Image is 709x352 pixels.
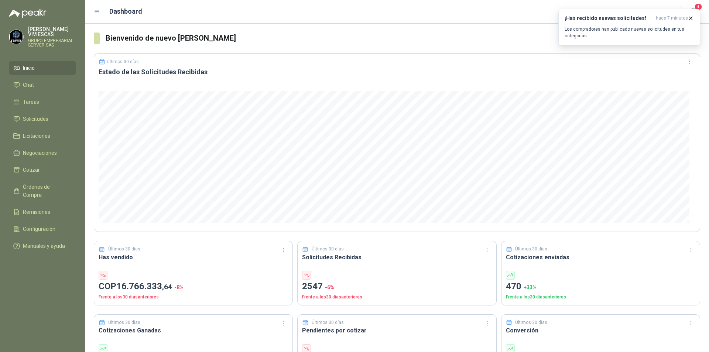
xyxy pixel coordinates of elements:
span: 4 [694,3,702,10]
p: Frente a los 30 días anteriores [302,294,491,301]
p: 470 [506,280,695,294]
a: Configuración [9,222,76,236]
p: COP [99,280,288,294]
h3: Estado de las Solicitudes Recibidas [99,68,695,76]
span: Licitaciones [23,132,50,140]
h3: Solicitudes Recibidas [302,253,491,262]
p: Últimos 30 días [515,246,547,253]
p: Frente a los 30 días anteriores [99,294,288,301]
img: Company Logo [9,30,23,44]
p: GRUPO EMPRESARIAL SERVER SAS [28,38,76,47]
span: ,64 [162,283,172,291]
h3: Bienvenido de nuevo [PERSON_NAME] [106,33,700,44]
h3: Cotizaciones enviadas [506,253,695,262]
h3: Has vendido [99,253,288,262]
p: Últimos 30 días [107,59,139,64]
span: + 33 % [524,284,537,290]
h3: ¡Has recibido nuevas solicitudes! [565,15,653,21]
span: Manuales y ayuda [23,242,65,250]
span: Órdenes de Compra [23,183,69,199]
a: Tareas [9,95,76,109]
span: Negociaciones [23,149,57,157]
span: hace 7 minutos [656,15,688,21]
span: Chat [23,81,34,89]
a: Solicitudes [9,112,76,126]
h3: Cotizaciones Ganadas [99,326,288,335]
a: Manuales y ayuda [9,239,76,253]
p: Últimos 30 días [312,319,344,326]
span: Remisiones [23,208,50,216]
span: Solicitudes [23,115,48,123]
p: Últimos 30 días [515,319,547,326]
p: Últimos 30 días [108,246,140,253]
span: Inicio [23,64,35,72]
a: Licitaciones [9,129,76,143]
p: Últimos 30 días [312,246,344,253]
img: Logo peakr [9,9,47,18]
span: -8 % [174,284,184,290]
a: Órdenes de Compra [9,180,76,202]
span: 16.766.333 [116,281,172,291]
span: Configuración [23,225,55,233]
p: 2547 [302,280,491,294]
a: Cotizar [9,163,76,177]
p: Los compradores han publicado nuevas solicitudes en tus categorías. [565,26,694,39]
a: Remisiones [9,205,76,219]
button: 4 [687,5,700,18]
span: Tareas [23,98,39,106]
h3: Conversión [506,326,695,335]
h3: Pendientes por cotizar [302,326,491,335]
a: Inicio [9,61,76,75]
button: ¡Has recibido nuevas solicitudes!hace 7 minutos Los compradores han publicado nuevas solicitudes ... [558,9,700,45]
p: Frente a los 30 días anteriores [506,294,695,301]
p: [PERSON_NAME] VIVIESCAS [28,27,76,37]
a: Negociaciones [9,146,76,160]
span: -6 % [325,284,334,290]
p: Últimos 30 días [108,319,140,326]
span: Cotizar [23,166,40,174]
h1: Dashboard [109,6,142,17]
a: Chat [9,78,76,92]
